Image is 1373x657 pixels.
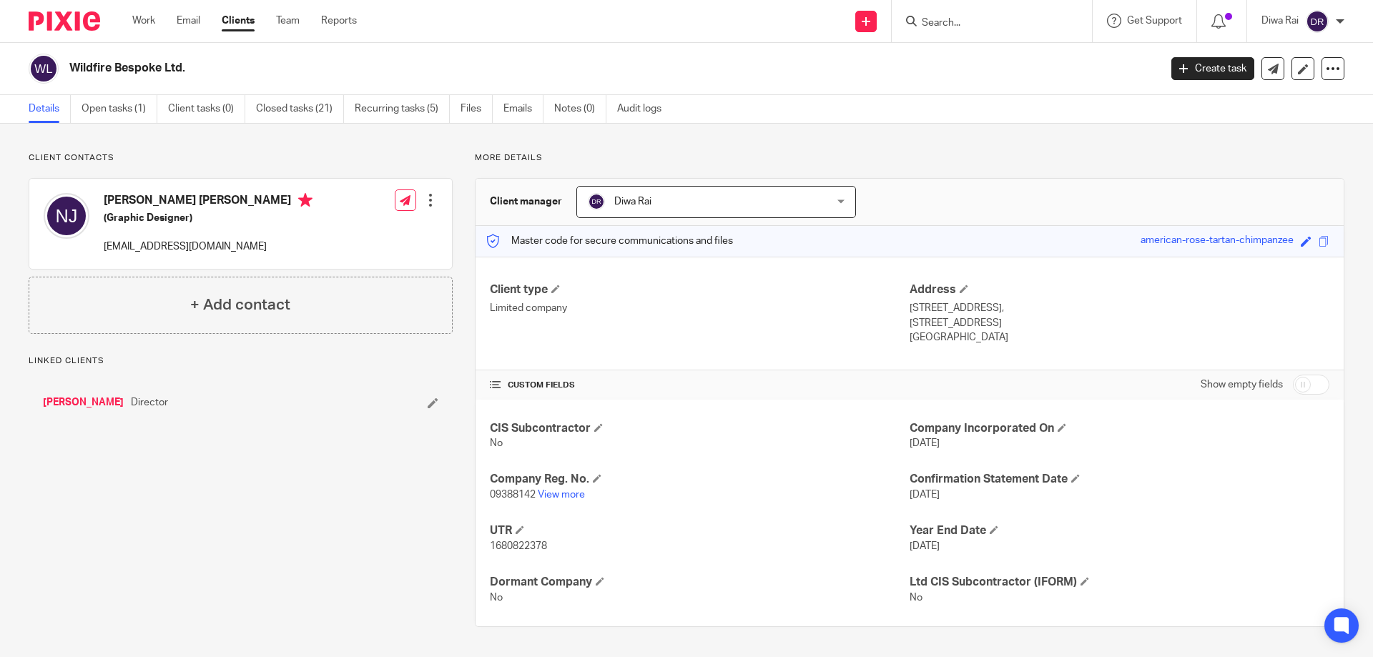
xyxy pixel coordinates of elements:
span: [DATE] [910,541,940,551]
label: Show empty fields [1201,377,1283,392]
p: [STREET_ADDRESS], [910,301,1329,315]
h4: CIS Subcontractor [490,421,910,436]
input: Search [920,17,1049,30]
h4: Client type [490,282,910,297]
a: Email [177,14,200,28]
i: Primary [298,193,313,207]
a: Create task [1171,57,1254,80]
a: [PERSON_NAME] [43,395,124,410]
img: svg%3E [1306,10,1329,33]
a: Recurring tasks (5) [355,95,450,123]
h4: [PERSON_NAME] [PERSON_NAME] [104,193,313,211]
a: Client tasks (0) [168,95,245,123]
span: No [490,593,503,603]
span: 1680822378 [490,541,547,551]
h4: Dormant Company [490,575,910,590]
p: Limited company [490,301,910,315]
span: 09388142 [490,490,536,500]
a: Notes (0) [554,95,606,123]
h4: UTR [490,523,910,538]
a: Open tasks (1) [82,95,157,123]
h4: Ltd CIS Subcontractor (IFORM) [910,575,1329,590]
a: Closed tasks (21) [256,95,344,123]
img: svg%3E [588,193,605,210]
h3: Client manager [490,194,562,209]
p: Linked clients [29,355,453,367]
div: american-rose-tartan-chimpanzee [1141,233,1294,250]
p: Client contacts [29,152,453,164]
p: [STREET_ADDRESS] [910,316,1329,330]
p: Diwa Rai [1261,14,1299,28]
img: svg%3E [29,54,59,84]
a: View more [538,490,585,500]
a: Work [132,14,155,28]
h4: Company Reg. No. [490,472,910,487]
a: Audit logs [617,95,672,123]
p: More details [475,152,1344,164]
h4: Company Incorporated On [910,421,1329,436]
h4: Confirmation Statement Date [910,472,1329,487]
a: Team [276,14,300,28]
span: No [490,438,503,448]
p: Master code for secure communications and files [486,234,733,248]
span: Get Support [1127,16,1182,26]
h5: (Graphic Designer) [104,211,313,225]
h4: CUSTOM FIELDS [490,380,910,391]
img: Pixie [29,11,100,31]
span: Diwa Rai [614,197,651,207]
span: Director [131,395,168,410]
a: Emails [503,95,543,123]
p: [GEOGRAPHIC_DATA] [910,330,1329,345]
h4: + Add contact [190,294,290,316]
h4: Address [910,282,1329,297]
h4: Year End Date [910,523,1329,538]
span: No [910,593,922,603]
a: Reports [321,14,357,28]
p: [EMAIL_ADDRESS][DOMAIN_NAME] [104,239,313,254]
span: [DATE] [910,490,940,500]
span: [DATE] [910,438,940,448]
a: Details [29,95,71,123]
img: svg%3E [44,193,89,239]
a: Clients [222,14,255,28]
a: Files [461,95,493,123]
h2: Wildfire Bespoke Ltd. [69,61,934,76]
